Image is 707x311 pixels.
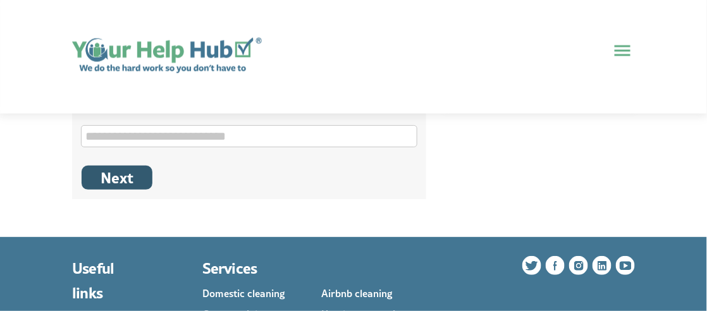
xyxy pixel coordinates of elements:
img: Your Help Hub logo [72,38,262,73]
a: Follow us on Instagram [569,256,588,275]
a: Airbnb cleaning [321,286,392,300]
a: Home [72,38,262,73]
a: Follow us on Twitter [522,256,541,275]
a: Follow us on Facebook [546,256,565,275]
a: Follow us on LinkedIn [593,256,612,275]
a: Subscribe to our YouTube channel [616,256,635,275]
a: Domestic cleaning [202,286,285,300]
h3: Useful links [72,256,145,305]
button: Next [82,166,152,190]
h3: Services [202,256,445,280]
